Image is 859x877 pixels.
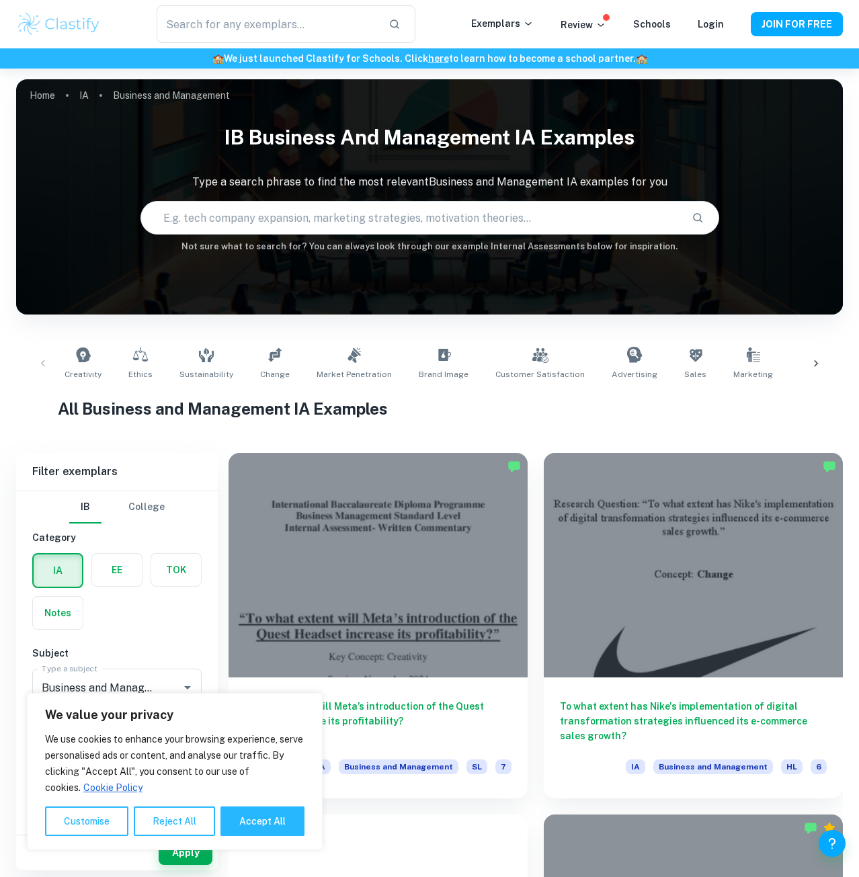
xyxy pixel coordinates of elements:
[34,554,82,587] button: IA
[3,51,856,66] h6: We just launched Clastify for Schools. Click to learn how to become a school partner.
[466,759,487,774] span: SL
[684,368,706,380] span: Sales
[626,759,645,774] span: IA
[58,396,802,421] h1: All Business and Management IA Examples
[781,759,803,774] span: HL
[16,240,843,253] h6: Not sure what to search for? You can always look through our example Internal Assessments below f...
[633,19,671,30] a: Schools
[823,821,836,835] div: Premium
[178,678,197,697] button: Open
[92,554,142,586] button: EE
[471,16,534,31] p: Exemplars
[65,368,101,380] span: Creativity
[428,53,449,64] a: here
[507,460,521,473] img: Marked
[128,368,153,380] span: Ethics
[128,491,165,524] button: College
[83,782,143,794] a: Cookie Policy
[612,368,657,380] span: Advertising
[159,841,212,865] button: Apply
[69,491,165,524] div: Filter type choice
[69,491,101,524] button: IB
[45,731,304,796] p: We use cookies to enhance your browsing experience, serve personalised ads or content, and analys...
[151,554,201,586] button: TOK
[16,117,843,158] h1: IB Business and Management IA examples
[27,693,323,850] div: We value your privacy
[419,368,468,380] span: Brand Image
[245,699,512,743] h6: To what extent will Meta’s introduction of the Quest Headset increase its profitability?
[32,530,202,545] h6: Category
[823,460,836,473] img: Marked
[733,368,773,380] span: Marketing
[16,453,218,491] h6: Filter exemplars
[686,206,709,229] button: Search
[544,453,843,798] a: To what extent has Nike's implementation of digital transformation strategies influenced its e-co...
[16,174,843,190] p: Type a search phrase to find the most relevant Business and Management IA examples for you
[45,707,304,723] p: We value your privacy
[260,368,290,380] span: Change
[495,759,512,774] span: 7
[30,86,55,105] a: Home
[229,453,528,798] a: To what extent will Meta’s introduction of the Quest Headset increase its profitability?IABusines...
[811,759,827,774] span: 6
[141,199,681,237] input: E.g. tech company expansion, marketing strategies, motivation theories...
[495,368,585,380] span: Customer Satisfaction
[45,806,128,836] button: Customise
[804,821,817,835] img: Marked
[560,699,827,743] h6: To what extent has Nike's implementation of digital transformation strategies influenced its e-co...
[32,646,202,661] h6: Subject
[113,88,230,103] p: Business and Management
[698,19,724,30] a: Login
[16,11,101,38] img: Clastify logo
[653,759,773,774] span: Business and Management
[33,597,83,629] button: Notes
[819,830,846,857] button: Help and Feedback
[134,806,215,836] button: Reject All
[79,86,89,105] a: IA
[157,5,378,43] input: Search for any exemplars...
[636,53,647,64] span: 🏫
[179,368,233,380] span: Sustainability
[751,12,843,36] button: JOIN FOR FREE
[220,806,304,836] button: Accept All
[212,53,224,64] span: 🏫
[317,368,392,380] span: Market Penetration
[339,759,458,774] span: Business and Management
[561,17,606,32] p: Review
[42,663,97,674] label: Type a subject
